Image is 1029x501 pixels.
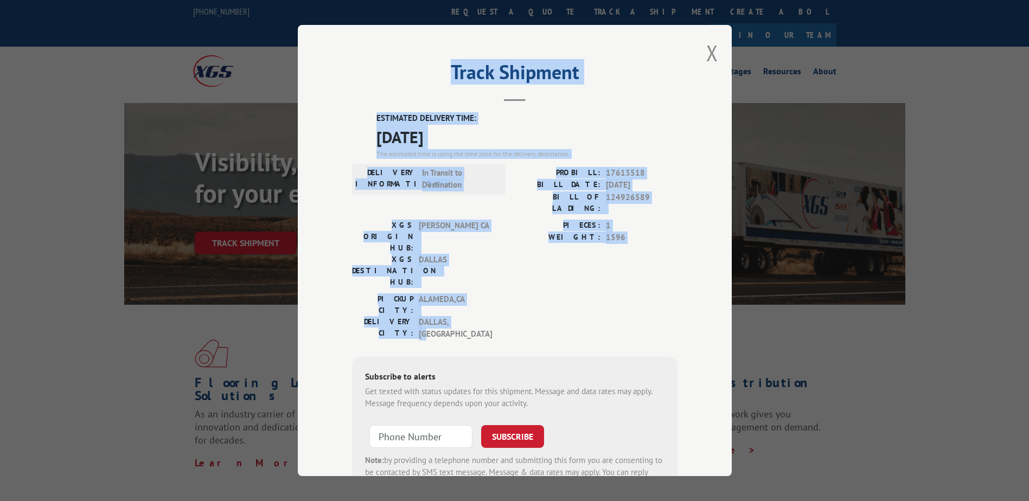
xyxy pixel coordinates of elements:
[422,167,495,191] span: In Transit to Destination
[352,220,413,254] label: XGS ORIGIN HUB:
[352,65,678,85] h2: Track Shipment
[352,254,413,288] label: XGS DESTINATION HUB:
[365,454,664,491] div: by providing a telephone number and submitting this form you are consenting to be contacted by SM...
[515,179,600,191] label: BILL DATE:
[515,167,600,179] label: PROBILL:
[515,220,600,232] label: PIECES:
[376,112,678,125] label: ESTIMATED DELIVERY TIME:
[365,386,664,410] div: Get texted with status updates for this shipment. Message and data rates may apply. Message frequ...
[419,293,492,316] span: ALAMEDA , CA
[352,293,413,316] label: PICKUP CITY:
[376,149,678,159] div: The estimated time is using the time zone for the delivery destination.
[706,38,718,67] button: Close modal
[481,425,544,448] button: SUBSCRIBE
[606,191,678,214] span: 124926589
[355,167,417,191] label: DELIVERY INFORMATION:
[515,191,600,214] label: BILL OF LADING:
[419,316,492,341] span: DALLAS , [GEOGRAPHIC_DATA]
[606,167,678,179] span: 17613518
[365,455,384,465] strong: Note:
[419,254,492,288] span: DALLAS
[376,125,678,149] span: [DATE]
[369,425,472,448] input: Phone Number
[419,220,492,254] span: [PERSON_NAME] CA
[606,220,678,232] span: 1
[352,316,413,341] label: DELIVERY CITY:
[606,179,678,191] span: [DATE]
[515,232,600,244] label: WEIGHT:
[365,370,664,386] div: Subscribe to alerts
[606,232,678,244] span: 1596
